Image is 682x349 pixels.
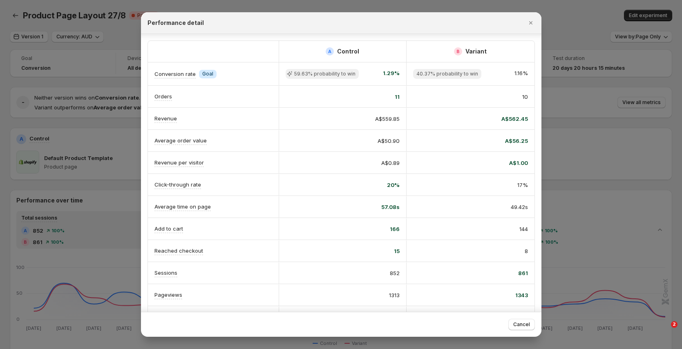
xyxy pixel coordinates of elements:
p: Sessions [154,269,177,277]
iframe: Intercom live chat [654,321,674,341]
span: A$0.89 [381,159,400,167]
h2: Performance detail [148,19,204,27]
span: 59.63% probability to win [294,71,356,77]
span: 1.29% [383,69,400,79]
span: 2 [671,321,678,328]
span: Cancel [513,321,530,328]
span: 15 [394,247,400,255]
p: Conversion rate [154,70,196,78]
span: 1.16% [514,69,528,79]
p: Average time on page [154,202,211,211]
h2: Control [337,47,359,56]
p: Orders [154,92,172,100]
h2: Variant [465,47,487,56]
span: 166 [390,225,400,233]
span: 57.08s [381,203,400,211]
span: 1313 [389,291,400,299]
p: Average order value [154,136,207,144]
button: Close [525,17,537,29]
span: 852 [390,269,400,277]
span: 40.37% probability to win [416,71,478,77]
span: 144 [519,225,528,233]
span: A$50.90 [378,137,400,145]
span: 861 [518,269,528,277]
h2: B [456,49,460,54]
span: 1343 [515,291,528,299]
span: A$562.45 [501,115,528,123]
span: A$1.00 [509,159,528,167]
p: Pageviews [154,291,182,299]
h2: A [328,49,331,54]
span: 49.42s [511,203,528,211]
p: Reached checkout [154,247,203,255]
span: A$56.25 [505,137,528,145]
span: 10 [522,93,528,101]
p: Add to cart [154,225,183,233]
span: 20% [387,181,400,189]
p: Click-through rate [154,180,201,189]
span: 11 [395,93,400,101]
p: Revenue per visitor [154,158,204,167]
p: Revenue [154,114,177,122]
span: 17% [517,181,528,189]
span: A$559.85 [375,115,400,123]
span: Goal [202,71,213,77]
button: Cancel [508,319,535,330]
span: 8 [525,247,528,255]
